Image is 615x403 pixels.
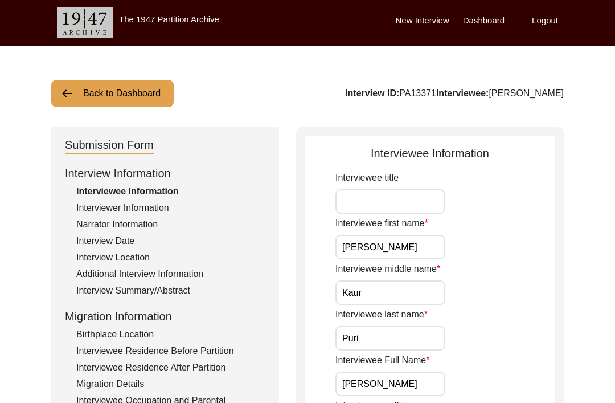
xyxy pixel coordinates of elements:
[119,14,219,24] label: The 1947 Partition Archive
[76,218,265,231] div: Narrator Information
[345,88,399,98] b: Interview ID:
[335,353,429,367] label: Interviewee Full Name
[345,87,564,100] div: PA13371 [PERSON_NAME]
[305,145,555,162] div: Interviewee Information
[60,87,74,100] img: arrow-left.png
[76,267,265,281] div: Additional Interview Information
[76,328,265,341] div: Birthplace Location
[65,308,265,325] div: Migration Information
[76,284,265,298] div: Interview Summary/Abstract
[396,14,449,27] label: New Interview
[335,217,428,230] label: Interviewee first name
[76,251,265,264] div: Interview Location
[463,14,505,27] label: Dashboard
[76,234,265,248] div: Interview Date
[51,80,174,107] button: Back to Dashboard
[65,136,154,154] div: Submission Form
[76,201,265,215] div: Interviewer Information
[335,262,440,276] label: Interviewee middle name
[532,14,558,27] label: Logout
[436,88,489,98] b: Interviewee:
[76,377,265,391] div: Migration Details
[76,185,265,198] div: Interviewee Information
[76,361,265,374] div: Interviewee Residence After Partition
[335,171,399,185] label: Interviewee title
[76,344,265,358] div: Interviewee Residence Before Partition
[57,7,113,38] img: header-logo.png
[65,165,265,182] div: Interview Information
[335,308,428,321] label: Interviewee last name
